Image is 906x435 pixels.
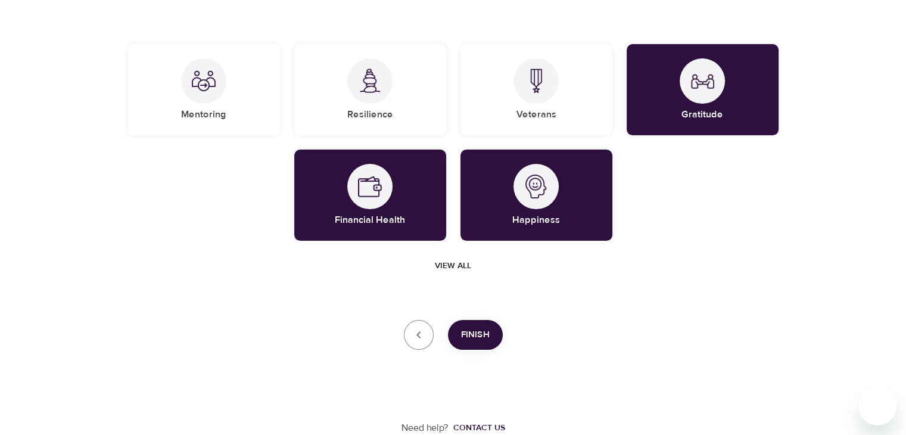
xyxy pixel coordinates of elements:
[347,108,393,121] h5: Resilience
[294,150,446,241] div: Financial HealthFinancial Health
[524,175,548,198] img: Happiness
[294,44,446,135] div: ResilienceResilience
[681,108,723,121] h5: Gratitude
[453,422,505,434] div: Contact us
[335,214,405,226] h5: Financial Health
[512,214,560,226] h5: Happiness
[524,69,548,93] img: Veterans
[192,69,216,93] img: Mentoring
[516,108,556,121] h5: Veterans
[430,255,476,277] button: View all
[690,69,714,93] img: Gratitude
[435,259,471,274] span: View all
[460,44,612,135] div: VeteransVeterans
[449,422,505,434] a: Contact us
[128,44,280,135] div: MentoringMentoring
[461,327,490,343] span: Finish
[448,320,503,350] button: Finish
[401,421,449,435] p: Need help?
[181,108,226,121] h5: Mentoring
[358,175,382,198] img: Financial Health
[627,44,779,135] div: GratitudeGratitude
[460,150,612,241] div: HappinessHappiness
[358,69,382,93] img: Resilience
[858,387,896,425] iframe: Button to launch messaging window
